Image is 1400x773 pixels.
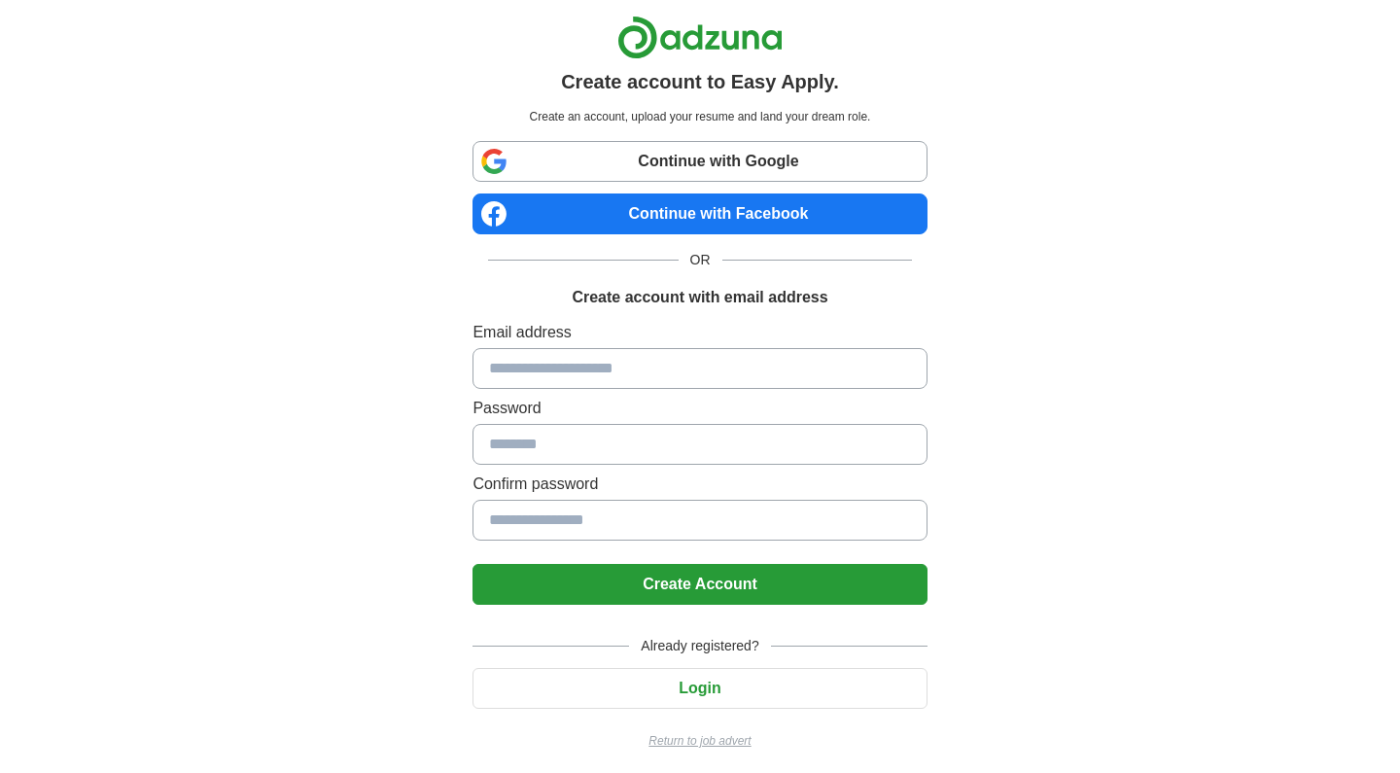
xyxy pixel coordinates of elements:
span: Already registered? [629,636,770,656]
label: Password [472,397,927,420]
p: Create an account, upload your resume and land your dream role. [476,108,923,125]
button: Create Account [472,564,927,605]
a: Continue with Google [472,141,927,182]
img: Adzuna logo [617,16,783,59]
label: Confirm password [472,473,927,496]
a: Continue with Facebook [472,193,927,234]
h1: Create account with email address [572,286,827,309]
button: Login [472,668,927,709]
a: Return to job advert [472,732,927,750]
h1: Create account to Easy Apply. [561,67,839,96]
a: Login [472,680,927,696]
label: Email address [472,321,927,344]
span: OR [679,250,722,270]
